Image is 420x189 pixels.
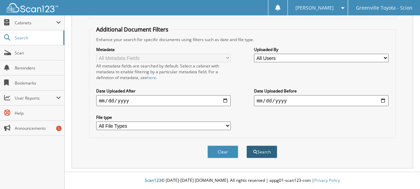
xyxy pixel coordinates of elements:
span: User Reports [15,95,56,101]
button: Clear [207,146,238,158]
span: [PERSON_NAME] [295,6,334,10]
label: Date Uploaded After [96,88,231,94]
a: here [147,75,156,80]
label: Uploaded By [254,47,389,52]
span: Reminders [15,65,61,71]
input: end [254,95,389,106]
div: 1 [56,126,62,131]
span: Scan [15,50,61,56]
div: All metadata fields are searched by default. Select a cabinet with metadata to enable filtering b... [96,63,231,80]
button: Search [246,146,277,158]
label: Date Uploaded Before [254,88,389,94]
span: Announcements [15,125,61,131]
span: Greenville Toyota - Scion [356,6,412,10]
a: Privacy Policy [314,177,340,183]
label: Metadata [96,47,231,52]
input: start [96,95,231,106]
span: Help [15,110,61,116]
span: Scan123 [145,177,161,183]
label: File type [96,114,231,120]
span: Bookmarks [15,80,61,86]
legend: Additional Document Filters [93,26,172,33]
iframe: Chat Widget [386,156,420,189]
div: © [DATE]-[DATE] [DOMAIN_NAME]. All rights reserved | appg01-scan123-com | [65,172,420,189]
span: Search [15,35,60,41]
div: Enhance your search for specific documents using filters such as date and file type. [93,37,392,42]
img: scan123-logo-white.svg [7,3,58,12]
span: Cabinets [15,20,56,26]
